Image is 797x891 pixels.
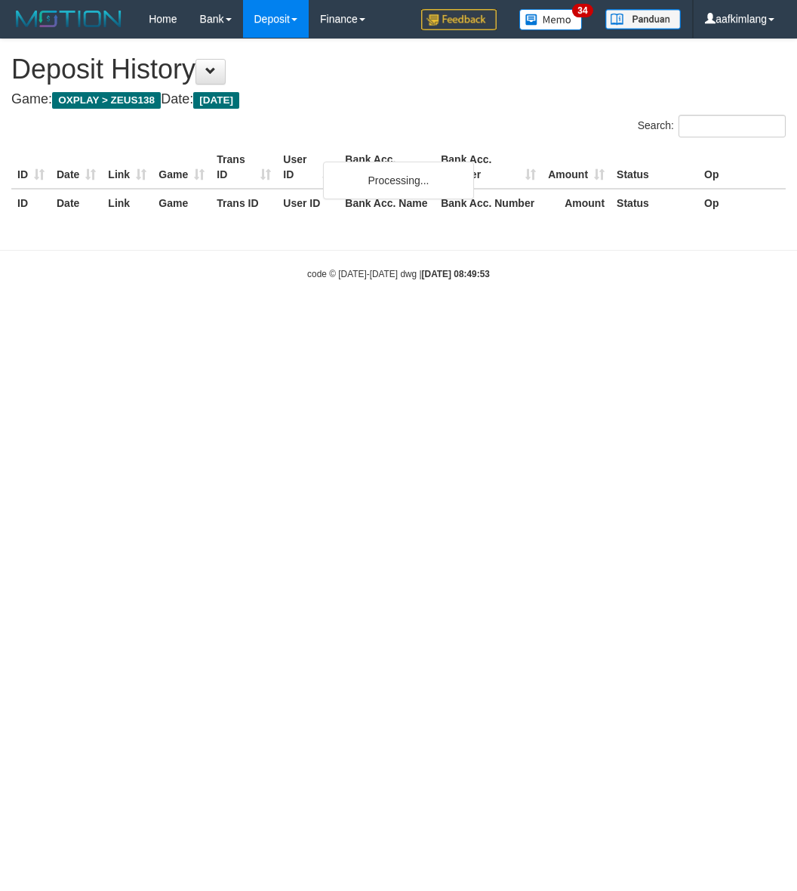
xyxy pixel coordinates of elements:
th: Op [698,189,786,217]
input: Search: [679,115,786,137]
span: OXPLAY > ZEUS138 [52,92,161,109]
th: Trans ID [211,146,277,189]
label: Search: [638,115,786,137]
img: MOTION_logo.png [11,8,126,30]
th: Date [51,146,102,189]
th: Bank Acc. Name [339,189,435,217]
span: 34 [572,4,592,17]
div: Processing... [323,162,474,199]
th: Trans ID [211,189,277,217]
h4: Game: Date: [11,92,786,107]
img: Button%20Memo.svg [519,9,583,30]
th: Bank Acc. Name [339,146,435,189]
th: User ID [277,189,339,217]
th: ID [11,146,51,189]
th: Status [611,189,698,217]
th: Bank Acc. Number [435,189,542,217]
img: Feedback.jpg [421,9,497,30]
h1: Deposit History [11,54,786,85]
th: Bank Acc. Number [435,146,542,189]
th: Game [152,146,211,189]
th: User ID [277,146,339,189]
th: Amount [542,146,611,189]
th: Game [152,189,211,217]
th: Amount [542,189,611,217]
span: [DATE] [193,92,239,109]
th: Link [102,189,152,217]
small: code © [DATE]-[DATE] dwg | [307,269,490,279]
th: Link [102,146,152,189]
th: ID [11,189,51,217]
img: panduan.png [605,9,681,29]
th: Op [698,146,786,189]
th: Status [611,146,698,189]
strong: [DATE] 08:49:53 [422,269,490,279]
th: Date [51,189,102,217]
